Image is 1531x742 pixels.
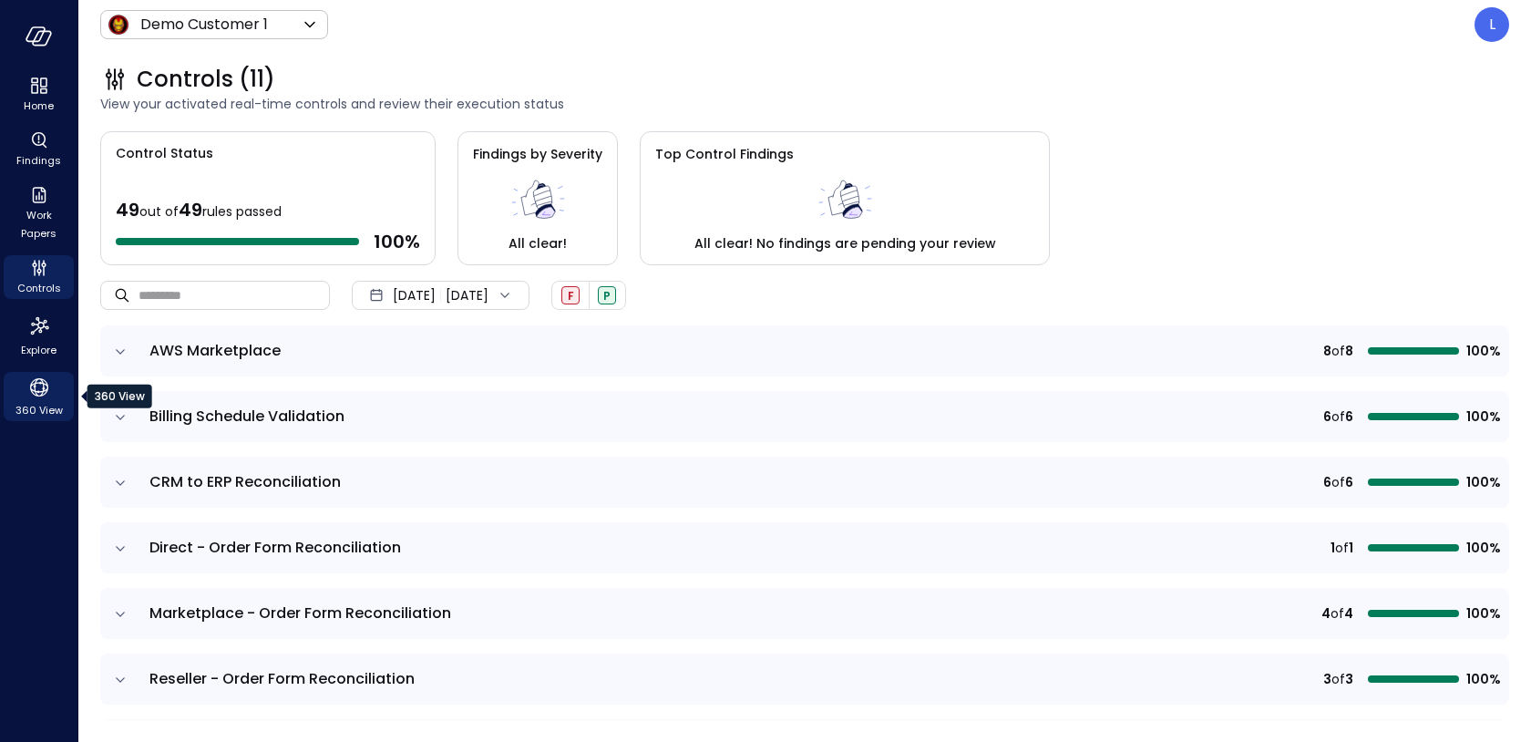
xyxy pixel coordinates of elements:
[4,128,74,171] div: Findings
[24,97,54,115] span: Home
[100,94,1509,114] span: View your activated real-time controls and review their execution status
[1331,407,1345,427] span: of
[202,202,282,221] span: rules passed
[116,197,139,222] span: 49
[111,474,129,492] button: expand row
[149,471,341,492] span: CRM to ERP Reconciliation
[1323,341,1331,361] span: 8
[111,671,129,689] button: expand row
[1344,603,1353,623] span: 4
[1466,472,1498,492] span: 100%
[108,14,129,36] img: Icon
[1331,472,1345,492] span: of
[1331,341,1345,361] span: of
[1466,341,1498,361] span: 100%
[111,408,129,427] button: expand row
[1323,472,1331,492] span: 6
[4,73,74,117] div: Home
[111,343,129,361] button: expand row
[11,206,67,242] span: Work Papers
[17,279,61,297] span: Controls
[149,603,451,623] span: Marketplace - Order Form Reconciliation
[694,233,996,253] span: All clear! No findings are pending your review
[179,197,202,222] span: 49
[4,255,74,299] div: Controls
[1335,538,1349,558] span: of
[561,286,580,304] div: Failed
[568,288,574,304] span: F
[509,233,567,253] span: All clear!
[1331,669,1345,689] span: of
[1321,603,1331,623] span: 4
[149,406,344,427] span: Billing Schedule Validation
[1349,538,1353,558] span: 1
[603,288,611,304] span: P
[16,151,61,170] span: Findings
[111,540,129,558] button: expand row
[4,372,74,421] div: 360 View
[1345,341,1353,361] span: 8
[598,286,616,304] div: Passed
[101,132,213,163] span: Control Status
[149,340,281,361] span: AWS Marketplace
[137,65,275,94] span: Controls (11)
[393,285,436,305] span: [DATE]
[1323,669,1331,689] span: 3
[1345,472,1353,492] span: 6
[1345,407,1353,427] span: 6
[149,668,415,689] span: Reseller - Order Form Reconciliation
[1474,7,1509,42] div: Lee
[111,605,129,623] button: expand row
[1331,603,1344,623] span: of
[374,230,420,253] span: 100 %
[140,14,268,36] p: Demo Customer 1
[1323,407,1331,427] span: 6
[15,401,63,419] span: 360 View
[4,182,74,244] div: Work Papers
[1466,407,1498,427] span: 100%
[21,341,57,359] span: Explore
[1466,669,1498,689] span: 100%
[473,145,602,163] span: Findings by Severity
[1466,603,1498,623] span: 100%
[1466,538,1498,558] span: 100%
[139,202,179,221] span: out of
[1489,14,1495,36] p: L
[1345,669,1353,689] span: 3
[4,310,74,361] div: Explore
[1331,538,1335,558] span: 1
[87,385,152,408] div: 360 View
[149,537,401,558] span: Direct - Order Form Reconciliation
[655,145,794,163] span: Top Control Findings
